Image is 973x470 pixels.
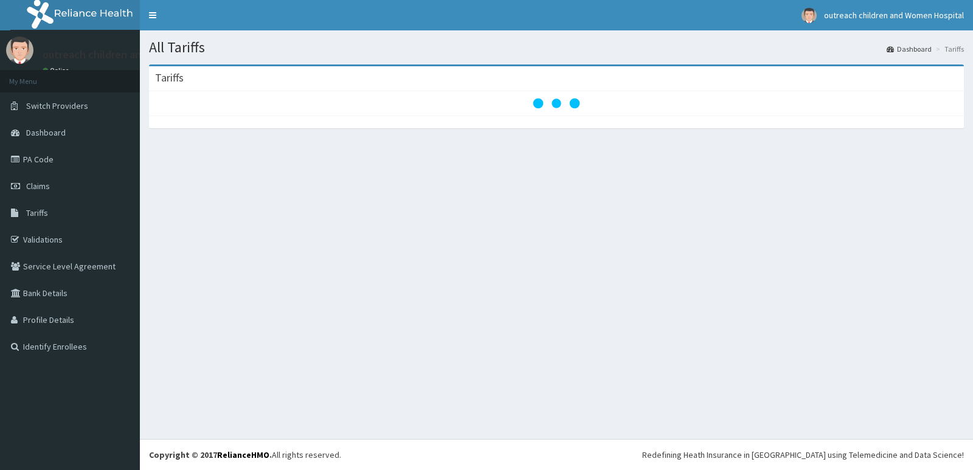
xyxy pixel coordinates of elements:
[43,66,72,75] a: Online
[824,10,964,21] span: outreach children and Women Hospital
[149,40,964,55] h1: All Tariffs
[802,8,817,23] img: User Image
[933,44,964,54] li: Tariffs
[155,72,184,83] h3: Tariffs
[26,207,48,218] span: Tariffs
[149,449,272,460] strong: Copyright © 2017 .
[43,49,227,60] p: outreach children and Women Hospital
[26,100,88,111] span: Switch Providers
[140,439,973,470] footer: All rights reserved.
[532,79,581,128] svg: audio-loading
[217,449,269,460] a: RelianceHMO
[26,127,66,138] span: Dashboard
[887,44,932,54] a: Dashboard
[6,36,33,64] img: User Image
[642,449,964,461] div: Redefining Heath Insurance in [GEOGRAPHIC_DATA] using Telemedicine and Data Science!
[26,181,50,192] span: Claims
